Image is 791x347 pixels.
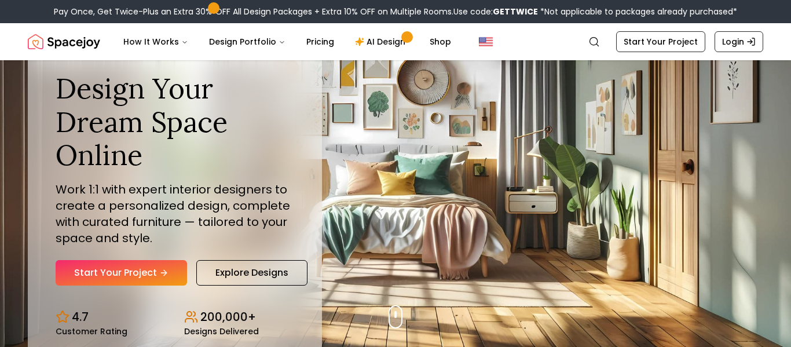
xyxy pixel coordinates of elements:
a: Shop [420,30,460,53]
p: 200,000+ [200,309,256,325]
b: GETTWICE [493,6,538,17]
a: Login [715,31,763,52]
h1: Design Your Dream Space Online [56,72,294,172]
span: Use code: [453,6,538,17]
small: Designs Delivered [184,327,259,335]
button: How It Works [114,30,197,53]
nav: Global [28,23,763,60]
p: 4.7 [72,309,89,325]
img: United States [479,35,493,49]
small: Customer Rating [56,327,127,335]
a: Start Your Project [56,260,187,286]
img: Spacejoy Logo [28,30,100,53]
a: AI Design [346,30,418,53]
p: Work 1:1 with expert interior designers to create a personalized design, complete with curated fu... [56,181,294,246]
a: Explore Designs [196,260,307,286]
div: Design stats [56,299,294,335]
nav: Main [114,30,460,53]
span: *Not applicable to packages already purchased* [538,6,737,17]
a: Pricing [297,30,343,53]
div: Pay Once, Get Twice-Plus an Extra 30% OFF All Design Packages + Extra 10% OFF on Multiple Rooms. [54,6,737,17]
a: Spacejoy [28,30,100,53]
button: Design Portfolio [200,30,295,53]
a: Start Your Project [616,31,705,52]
